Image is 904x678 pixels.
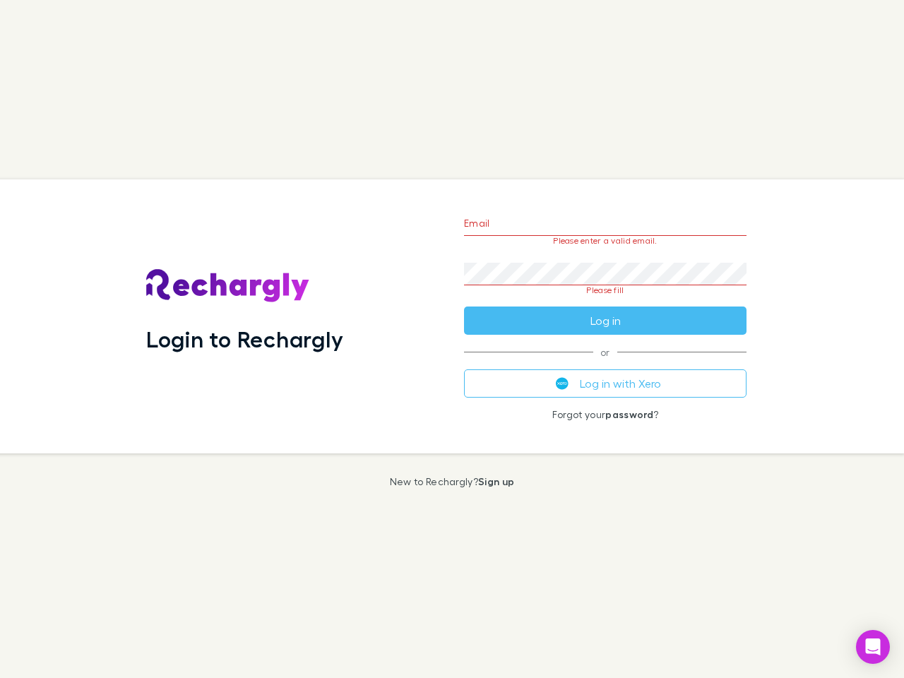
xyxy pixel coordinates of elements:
div: Open Intercom Messenger [856,630,890,664]
a: password [605,408,653,420]
img: Xero's logo [556,377,569,390]
p: New to Rechargly? [390,476,515,487]
img: Rechargly's Logo [146,269,310,303]
h1: Login to Rechargly [146,326,343,352]
p: Please enter a valid email. [464,236,747,246]
p: Please fill [464,285,747,295]
p: Forgot your ? [464,409,747,420]
button: Log in [464,307,747,335]
button: Log in with Xero [464,369,747,398]
a: Sign up [478,475,514,487]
